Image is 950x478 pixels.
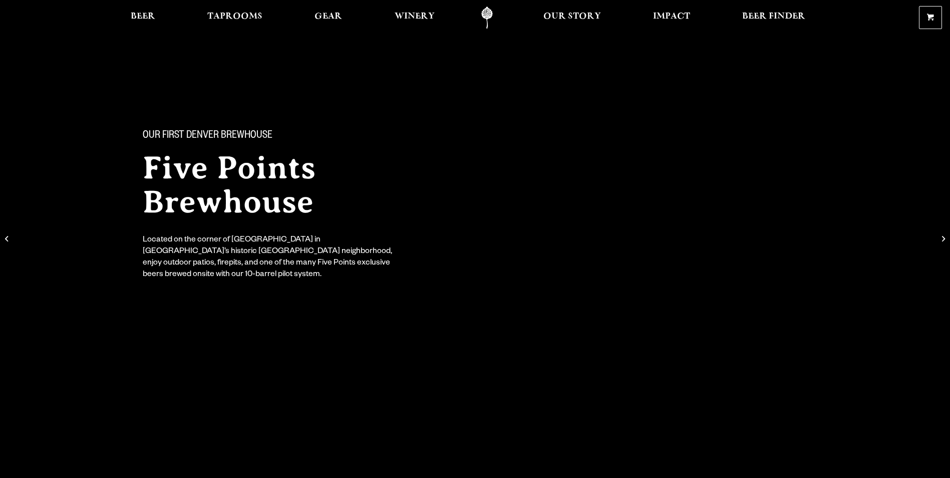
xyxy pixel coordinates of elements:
a: Winery [388,7,441,29]
h2: Five Points Brewhouse [143,151,455,219]
span: Our First Denver Brewhouse [143,130,272,143]
span: Our Story [543,13,601,21]
a: Gear [308,7,349,29]
span: Gear [314,13,342,21]
a: Beer [124,7,162,29]
a: Impact [647,7,697,29]
div: Located on the corner of [GEOGRAPHIC_DATA] in [GEOGRAPHIC_DATA]’s historic [GEOGRAPHIC_DATA] neig... [143,235,399,281]
span: Beer Finder [742,13,805,21]
span: Impact [653,13,690,21]
span: Winery [395,13,435,21]
span: Taprooms [207,13,262,21]
a: Beer Finder [736,7,812,29]
a: Odell Home [468,7,506,29]
a: Our Story [537,7,607,29]
a: Taprooms [201,7,269,29]
span: Beer [131,13,155,21]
